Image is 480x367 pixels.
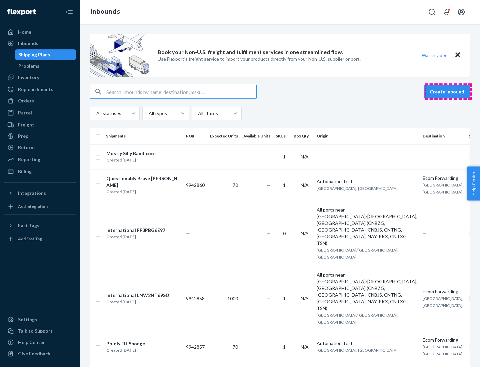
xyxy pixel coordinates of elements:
th: Origin [314,128,420,144]
a: Prep [4,131,76,141]
button: Open Search Box [425,5,439,19]
a: Inventory [4,72,76,83]
button: Integrations [4,188,76,199]
input: All types [148,110,149,117]
span: — [186,231,190,236]
div: Problems [18,63,39,69]
span: [GEOGRAPHIC_DATA], [GEOGRAPHIC_DATA] [423,296,463,308]
div: Freight [18,121,34,128]
div: Reporting [18,156,40,163]
a: Home [4,27,76,37]
div: Created [DATE] [106,189,180,195]
div: Help Center [18,339,45,346]
button: Give Feedback [4,348,76,359]
div: International FF3PBG6E97 [106,227,165,234]
a: Inbounds [91,8,120,15]
div: Ecom Forwarding [423,175,463,181]
td: 9942858 [183,266,207,331]
span: N/A [301,344,309,350]
span: — [423,231,427,236]
span: — [266,154,270,159]
div: Inbounds [18,40,38,47]
span: N/A [301,296,309,301]
a: Parcel [4,107,76,118]
button: Fast Tags [4,220,76,231]
a: Talk to Support [4,326,76,336]
div: Ecom Forwarding [423,337,463,343]
a: Add Integration [4,201,76,212]
div: Give Feedback [18,350,50,357]
span: 1 [283,344,286,350]
span: — [266,296,270,301]
th: Available Units [241,128,273,144]
span: [GEOGRAPHIC_DATA], [GEOGRAPHIC_DATA] [423,344,463,356]
a: Returns [4,142,76,153]
a: Settings [4,314,76,325]
th: Destination [420,128,466,144]
th: Expected Units [207,128,241,144]
input: All states [197,110,198,117]
a: Reporting [4,154,76,165]
th: Shipments [103,128,183,144]
button: Close Navigation [63,5,76,19]
div: Billing [18,168,32,175]
button: Open account menu [455,5,468,19]
div: Ecom Forwarding [423,288,463,295]
div: Integrations [18,190,46,197]
div: Replenishments [18,86,53,93]
div: Add Integration [18,204,48,209]
a: Inbounds [4,38,76,49]
div: Automation Test [317,340,417,347]
div: International LNW2NT69SD [106,292,169,299]
td: 9942860 [183,169,207,201]
a: Billing [4,166,76,177]
a: Orders [4,95,76,106]
button: Open notifications [440,5,453,19]
a: Help Center [4,337,76,348]
div: Created [DATE] [106,347,145,354]
span: — [266,231,270,236]
div: Created [DATE] [106,157,156,163]
span: 1000 [227,296,238,301]
span: — [266,344,270,350]
span: [GEOGRAPHIC_DATA]/[GEOGRAPHIC_DATA], [GEOGRAPHIC_DATA] [317,248,398,260]
a: Problems [15,61,76,71]
th: Box Qty [291,128,314,144]
div: Mostly Silly Bandicoot [106,150,156,157]
div: Parcel [18,109,32,116]
input: Search inbounds by name, destination, msku... [106,85,256,98]
span: — [423,154,427,159]
button: Watch video [417,50,452,60]
span: [GEOGRAPHIC_DATA], [GEOGRAPHIC_DATA] [317,186,398,191]
div: Automation Test [317,178,417,185]
div: Settings [18,316,37,323]
div: Add Fast Tag [18,236,42,242]
div: Created [DATE] [106,234,165,240]
div: Orders [18,97,34,104]
a: Shipping Plans [15,49,76,60]
div: All ports near [GEOGRAPHIC_DATA]/[GEOGRAPHIC_DATA], [GEOGRAPHIC_DATA] (CNBZG, [GEOGRAPHIC_DATA], ... [317,207,417,247]
div: Boldly Fit Sponge [106,340,145,347]
span: 1 [283,296,286,301]
span: 0 [283,231,286,236]
span: [GEOGRAPHIC_DATA], [GEOGRAPHIC_DATA] [317,348,398,353]
div: Shipping Plans [18,51,50,58]
span: Help Center [467,166,480,201]
span: N/A [301,154,309,159]
div: Questionably Brave [PERSON_NAME] [106,175,180,189]
button: Close [453,50,462,60]
a: Replenishments [4,84,76,95]
div: Fast Tags [18,222,39,229]
p: Use Flexport’s freight service to import your products directly from your Non-U.S. supplier or port. [158,56,361,62]
span: — [317,154,321,159]
div: Prep [18,133,28,139]
button: Create inbound [424,85,470,98]
span: — [266,182,270,188]
span: N/A [301,231,309,236]
a: Freight [4,119,76,130]
th: SKUs [273,128,291,144]
a: Add Fast Tag [4,234,76,244]
div: Inventory [18,74,39,81]
td: 9942857 [183,331,207,363]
